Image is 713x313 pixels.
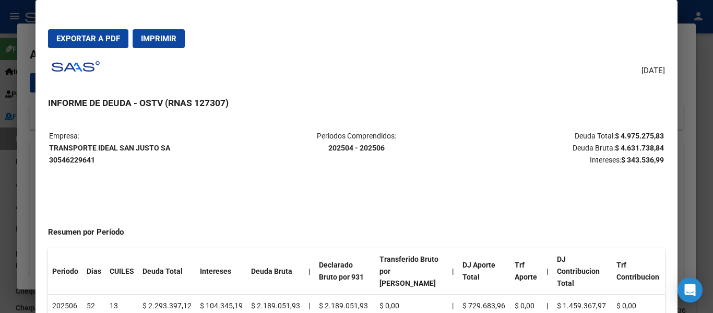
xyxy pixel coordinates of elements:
p: Periodos Comprendidos: [254,130,458,154]
th: CUILES [105,248,138,295]
div: Open Intercom Messenger [678,277,703,303]
button: Imprimir [133,29,185,48]
th: Transferido Bruto por [PERSON_NAME] [375,248,447,295]
th: | [542,248,553,295]
button: Exportar a PDF [48,29,128,48]
strong: $ 343.536,99 [621,156,664,164]
p: Empresa: [49,130,253,166]
span: Exportar a PDF [56,34,120,43]
th: Trf Contribucion [612,248,664,295]
th: Dias [82,248,105,295]
strong: 202504 - 202506 [328,144,385,152]
h3: INFORME DE DEUDA - OSTV (RNAS 127307) [48,96,664,110]
th: | [304,248,315,295]
strong: TRANSPORTE IDEAL SAN JUSTO SA 30546229641 [49,144,170,164]
strong: $ 4.975.275,83 [615,132,664,140]
span: Imprimir [141,34,176,43]
th: Periodo [48,248,82,295]
th: | [448,248,458,295]
th: Deuda Bruta [247,248,304,295]
th: Deuda Total [138,248,196,295]
th: DJ Contribucion Total [553,248,613,295]
h4: Resumen por Período [48,226,664,238]
span: [DATE] [641,65,665,77]
th: DJ Aporte Total [458,248,510,295]
th: Declarado Bruto por 931 [315,248,375,295]
th: Trf Aporte [510,248,542,295]
th: Intereses [196,248,247,295]
strong: $ 4.631.738,84 [615,144,664,152]
p: Deuda Total: Deuda Bruta: Intereses: [460,130,664,166]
